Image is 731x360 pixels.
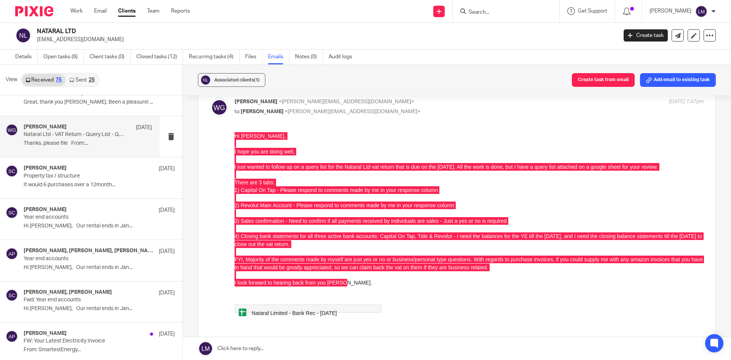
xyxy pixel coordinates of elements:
[329,50,358,64] a: Audit logs
[214,78,260,82] span: Associated clients
[15,50,38,64] a: Details
[285,109,420,114] span: <[PERSON_NAME][EMAIL_ADDRESS][DOMAIN_NAME]>
[578,8,607,14] span: Get Support
[159,289,175,297] p: [DATE]
[37,36,612,43] p: [EMAIL_ADDRESS][DOMAIN_NAME]
[159,165,175,173] p: [DATE]
[254,78,260,82] span: (1)
[43,50,84,64] a: Open tasks (6)
[65,74,98,86] a: Sent25
[24,347,175,353] p: From: SmartestEnergy...
[24,338,145,344] p: FW: Your Latest Electricity Invoice
[37,27,497,35] h2: NATARAL LTD
[245,50,262,64] a: Files
[24,173,145,179] p: Property tax / structure
[159,330,175,338] p: [DATE]
[468,9,536,16] input: Search
[70,7,83,15] a: Work
[695,5,707,18] img: svg%3E
[136,50,183,64] a: Closed tasks (12)
[24,182,175,188] p: It would 6 purchases over a 12month...
[24,297,145,303] p: Fwd: Year end accounts
[6,76,17,84] span: View
[295,50,323,64] a: Notes (0)
[624,29,668,42] a: Create task
[22,74,65,86] a: Received75
[24,248,155,254] h4: [PERSON_NAME], [PERSON_NAME], [PERSON_NAME]
[198,73,265,87] button: Associated clients(1)
[268,50,289,64] a: Emails
[171,7,190,15] a: Reports
[89,50,131,64] a: Client tasks (0)
[24,140,152,147] p: Thanks, please file From:...
[17,178,102,184] span: Nataral Limited - Bank Rec - [DATE]
[6,165,18,177] img: svg%3E
[650,7,691,15] p: [PERSON_NAME]
[24,165,67,171] h4: [PERSON_NAME]
[118,7,136,15] a: Clients
[4,176,143,185] a: Nataral Limited - Bank Rec - [DATE]
[24,306,175,312] p: Hi [PERSON_NAME], Our rental ends in Jan...
[24,206,67,213] h4: [PERSON_NAME]
[15,6,53,16] img: Pixie
[159,248,175,255] p: [DATE]
[6,330,18,342] img: svg%3E
[200,74,211,86] img: svg%3E
[24,214,145,221] p: Year end accounts
[24,256,145,262] p: Year end accounts
[35,258,67,264] span: 07584903029
[572,73,635,87] button: Create task from email
[15,266,148,272] a: [PERSON_NAME][EMAIL_ADDRESS][DOMAIN_NAME]
[89,77,95,83] div: 25
[136,124,152,131] p: [DATE]
[6,248,18,260] img: svg%3E
[6,124,18,136] img: svg%3E
[235,99,278,104] span: [PERSON_NAME]
[15,83,148,89] a: [PERSON_NAME][EMAIL_ADDRESS][DOMAIN_NAME]
[24,289,112,296] h4: [PERSON_NAME], [PERSON_NAME]
[235,109,239,114] span: to
[640,73,716,87] button: Add email to existing task
[159,206,175,214] p: [DATE]
[24,330,67,337] h4: [PERSON_NAME]
[24,99,175,106] p: Great, thank you [PERSON_NAME]. Been a pleasure! ...
[189,50,239,64] a: Recurring tasks (4)
[56,77,62,83] div: 75
[6,206,18,219] img: svg%3E
[94,7,107,15] a: Email
[24,264,175,271] p: Hi [PERSON_NAME], Our rental ends in Jan...
[35,75,67,82] span: 07584903029
[210,98,229,117] img: svg%3E
[24,124,67,130] h4: [PERSON_NAME]
[24,223,175,229] p: Hi [PERSON_NAME], Our rental ends in Jan...
[15,27,31,43] img: svg%3E
[24,131,126,138] p: Nataral Ltd - VAT Return - Query List - QE [DATE]
[6,289,18,301] img: svg%3E
[241,109,284,114] span: [PERSON_NAME]
[669,98,704,106] p: [DATE] 7:47pm
[147,7,160,15] a: Team
[279,99,414,104] span: <[PERSON_NAME][EMAIL_ADDRESS][DOMAIN_NAME]>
